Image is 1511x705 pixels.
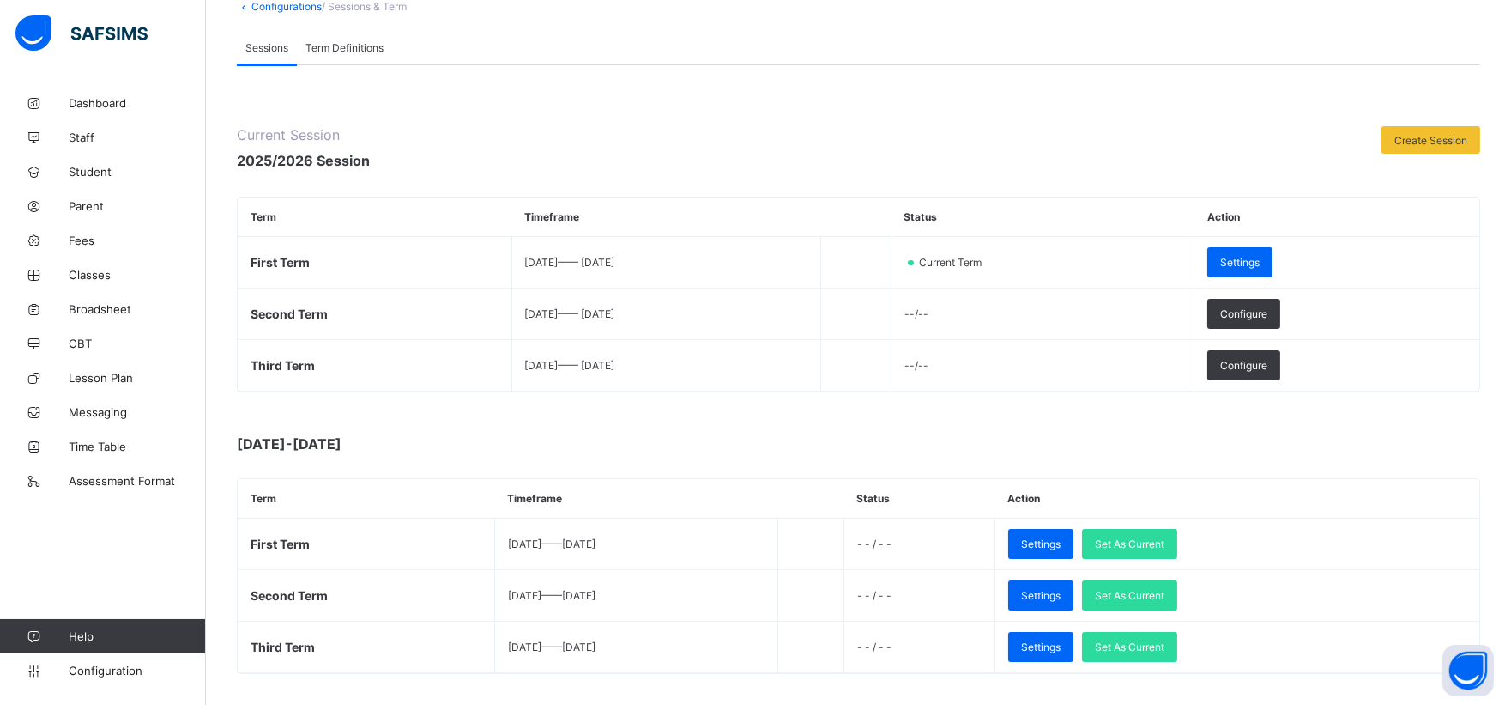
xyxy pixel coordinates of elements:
[511,198,820,237] th: Timeframe
[69,302,206,316] span: Broadsheet
[1220,359,1267,372] span: Configure
[251,640,315,654] span: Third Term
[1021,589,1061,602] span: Settings
[69,440,206,453] span: Time Table
[494,479,777,519] th: Timeframe
[238,479,494,519] th: Term
[237,152,370,169] span: 2025/2026 Session
[891,198,1194,237] th: Status
[1095,589,1164,602] span: Set As Current
[525,256,615,269] span: [DATE] —— [DATE]
[69,96,206,110] span: Dashboard
[251,358,315,373] span: Third Term
[237,435,580,453] span: [DATE]-[DATE]
[15,15,148,52] img: safsims
[69,629,205,643] span: Help
[69,405,206,419] span: Messaging
[891,340,1194,392] td: --/--
[245,41,288,54] span: Sessions
[508,641,595,653] span: [DATE] —— [DATE]
[508,589,595,602] span: [DATE] —— [DATE]
[1442,645,1494,696] button: Open asap
[69,234,206,247] span: Fees
[1095,641,1164,653] span: Set As Current
[251,537,310,551] span: First Term
[857,538,891,550] span: - - / - -
[1095,538,1164,550] span: Set As Current
[1194,198,1479,237] th: Action
[917,256,992,269] span: Current Term
[237,126,370,143] span: Current Session
[69,131,206,144] span: Staff
[69,664,205,678] span: Configuration
[843,479,994,519] th: Status
[857,641,891,653] span: - - / - -
[69,199,206,213] span: Parent
[891,289,1194,340] td: --/--
[1021,641,1061,653] span: Settings
[69,474,206,488] span: Assessment Format
[238,198,511,237] th: Term
[69,337,206,350] span: CBT
[69,268,206,282] span: Classes
[251,307,328,321] span: Second Term
[251,255,310,270] span: First Term
[69,371,206,385] span: Lesson Plan
[508,538,595,550] span: [DATE] —— [DATE]
[1220,307,1267,320] span: Configure
[525,307,615,320] span: [DATE] —— [DATE]
[69,165,206,179] span: Student
[994,479,1479,519] th: Action
[1021,538,1061,550] span: Settings
[1394,134,1467,147] span: Create Session
[857,589,891,602] span: - - / - -
[305,41,384,54] span: Term Definitions
[251,588,328,603] span: Second Term
[525,359,615,372] span: [DATE] —— [DATE]
[1220,256,1260,269] span: Settings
